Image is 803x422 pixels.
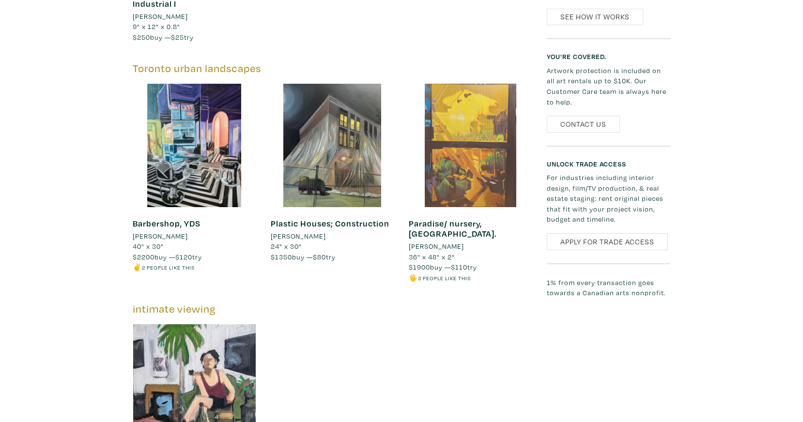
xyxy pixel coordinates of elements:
[133,252,202,261] span: buy — try
[133,252,154,261] span: $2200
[133,262,256,272] li: ✌️
[409,241,532,252] a: [PERSON_NAME]
[271,252,336,261] span: buy — try
[133,231,188,241] li: [PERSON_NAME]
[418,274,471,282] small: 3 people like this
[409,218,496,240] a: Paradise/ nursery, [GEOGRAPHIC_DATA].
[547,172,670,225] p: For industries including interior design, film/TV production, & real estate staging: rent origina...
[133,302,532,316] h5: intimate viewing
[547,9,643,26] a: See How It Works
[133,32,194,42] span: buy — try
[547,116,620,133] a: Contact Us
[271,231,394,241] a: [PERSON_NAME]
[547,65,670,107] p: Artwork protection is included on all art rentals up to $10K. Our Customer Care team is always he...
[409,241,464,252] li: [PERSON_NAME]
[171,32,184,42] span: $25
[547,233,668,250] a: Apply for Trade Access
[451,262,467,271] span: $110
[547,52,670,60] h6: You’re covered.
[133,62,532,75] h5: Toronto urban landscapes
[271,241,302,251] span: 24" x 30"
[175,252,192,261] span: $120
[133,32,150,42] span: $250
[409,272,532,283] li: 🖐️
[133,241,164,251] span: 40" x 30"
[133,231,256,241] a: [PERSON_NAME]
[133,11,256,22] a: [PERSON_NAME]
[313,252,326,261] span: $80
[271,252,292,261] span: $1350
[409,252,455,261] span: 36" x 48" x 2"
[142,264,195,271] small: 2 people like this
[271,231,326,241] li: [PERSON_NAME]
[133,218,201,229] a: Barbershop, YDS
[547,160,670,168] h6: Unlock Trade Access
[409,262,430,271] span: $1900
[547,277,670,298] p: 1% from every transaction goes towards a Canadian arts nonprofit.
[409,262,477,271] span: buy — try
[133,22,180,31] span: 9" x 12" x 0.8"
[133,11,188,22] li: [PERSON_NAME]
[271,218,389,229] a: Plastic Houses; Construction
